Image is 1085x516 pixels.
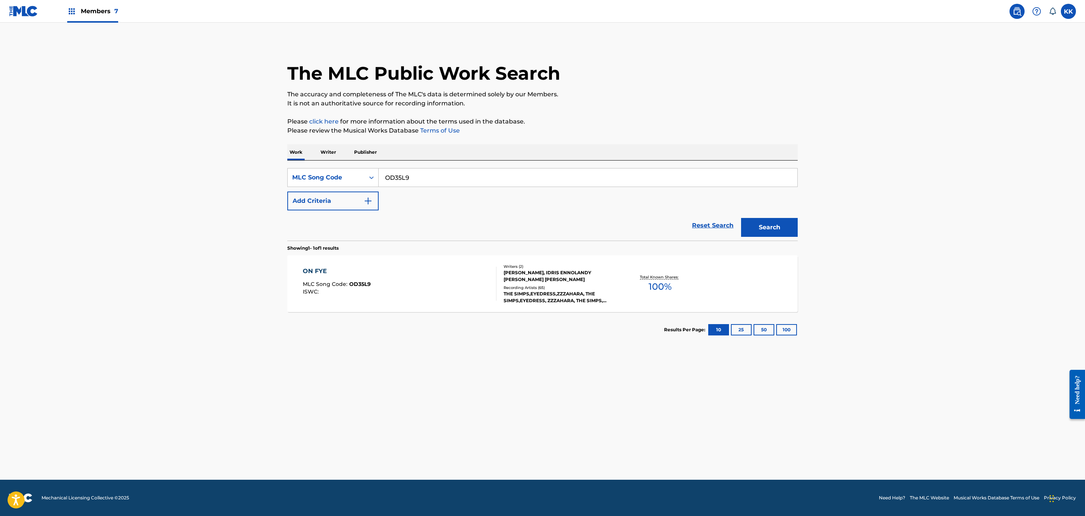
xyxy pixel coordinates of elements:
[287,168,798,241] form: Search Form
[640,274,680,280] p: Total Known Shares:
[287,192,379,210] button: Add Criteria
[1032,7,1041,16] img: help
[349,281,371,287] span: OD35L9
[1009,4,1025,19] a: Public Search
[664,326,707,333] p: Results Per Page:
[754,324,774,335] button: 50
[114,8,118,15] span: 7
[1064,364,1085,425] iframe: Resource Center
[303,267,371,276] div: ON FYE
[688,217,737,234] a: Reset Search
[67,7,76,16] img: Top Rightsholders
[287,62,560,85] h1: The MLC Public Work Search
[504,269,618,283] div: [PERSON_NAME], IDRIS ENNOLANDY [PERSON_NAME] [PERSON_NAME]
[9,493,32,502] img: logo
[364,196,373,205] img: 9d2ae6d4665cec9f34b9.svg
[287,99,798,108] p: It is not an authoritative source for recording information.
[1061,4,1076,19] div: User Menu
[776,324,797,335] button: 100
[1047,480,1085,516] iframe: Chat Widget
[954,494,1039,501] a: Musical Works Database Terms of Use
[81,7,118,15] span: Members
[9,6,38,17] img: MLC Logo
[287,144,305,160] p: Work
[287,126,798,135] p: Please review the Musical Works Database
[504,290,618,304] div: THE SIMPS,EYEDRESS,ZZZAHARA, THE SIMPS,EYEDRESS, ZZZAHARA, THE SIMPS, EYEDRESS, ZZZAHARA, THE SIM...
[42,494,129,501] span: Mechanical Licensing Collective © 2025
[309,118,339,125] a: click here
[419,127,460,134] a: Terms of Use
[287,255,798,312] a: ON FYEMLC Song Code:OD35L9ISWC:Writers (2)[PERSON_NAME], IDRIS ENNOLANDY [PERSON_NAME] [PERSON_NA...
[731,324,752,335] button: 25
[1049,8,1056,15] div: Notifications
[287,90,798,99] p: The accuracy and completeness of The MLC's data is determined solely by our Members.
[303,281,349,287] span: MLC Song Code :
[352,144,379,160] p: Publisher
[1044,494,1076,501] a: Privacy Policy
[910,494,949,501] a: The MLC Website
[741,218,798,237] button: Search
[318,144,338,160] p: Writer
[1050,487,1054,510] div: Drag
[303,288,321,295] span: ISWC :
[287,245,339,252] p: Showing 1 - 1 of 1 results
[504,285,618,290] div: Recording Artists ( 65 )
[287,117,798,126] p: Please for more information about the terms used in the database.
[1013,7,1022,16] img: search
[649,280,672,294] span: 100 %
[504,264,618,269] div: Writers ( 2 )
[1029,4,1044,19] div: Help
[708,324,729,335] button: 10
[879,494,905,501] a: Need Help?
[292,173,360,182] div: MLC Song Code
